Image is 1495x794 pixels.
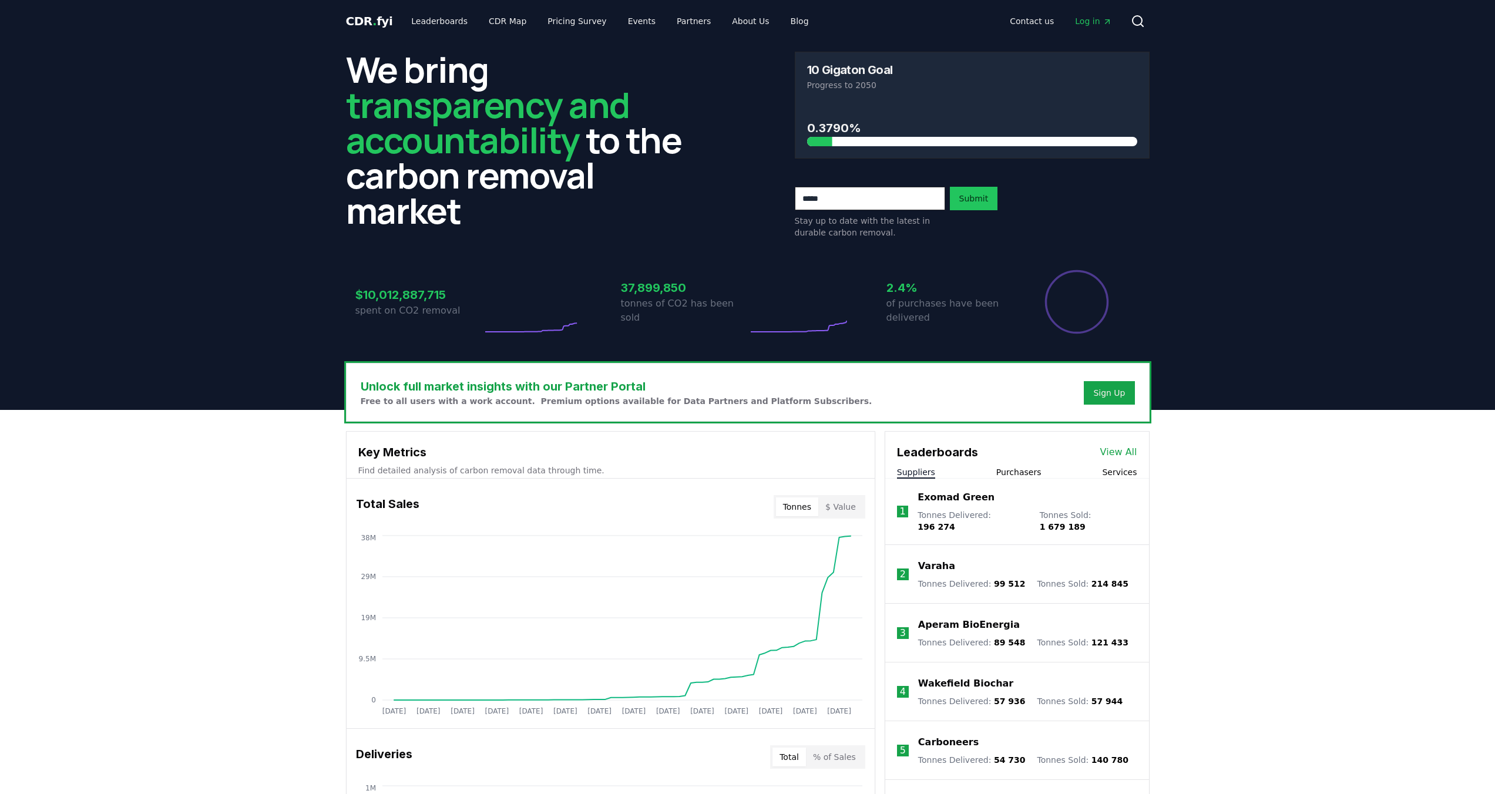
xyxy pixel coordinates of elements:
a: CDR.fyi [346,13,393,29]
h3: Unlock full market insights with our Partner Portal [361,378,872,395]
p: spent on CO2 removal [355,304,482,318]
h3: Deliveries [356,745,412,769]
p: Tonnes Delivered : [918,754,1026,766]
a: Carboneers [918,735,979,749]
p: Stay up to date with the latest in durable carbon removal. [795,215,945,238]
tspan: [DATE] [382,707,406,715]
button: $ Value [818,497,863,516]
span: 57 944 [1091,697,1123,706]
p: Tonnes Sold : [1037,754,1128,766]
h3: Total Sales [356,495,419,519]
tspan: [DATE] [553,707,577,715]
span: 89 548 [994,638,1026,647]
button: Total [772,748,806,766]
p: Free to all users with a work account. Premium options available for Data Partners and Platform S... [361,395,872,407]
a: Pricing Survey [538,11,616,32]
a: Events [619,11,665,32]
a: CDR Map [479,11,536,32]
a: Varaha [918,559,955,573]
span: 99 512 [994,579,1026,588]
p: Tonnes Delivered : [918,578,1026,590]
span: 1 679 189 [1040,522,1086,531]
tspan: [DATE] [416,707,440,715]
button: Tonnes [776,497,818,516]
button: Sign Up [1084,381,1134,405]
span: 57 936 [994,697,1026,706]
tspan: [DATE] [724,707,748,715]
span: Log in [1075,15,1111,27]
p: 1 [900,504,906,519]
tspan: [DATE] [793,707,817,715]
tspan: [DATE] [587,707,612,715]
tspan: [DATE] [758,707,782,715]
a: Wakefield Biochar [918,677,1013,691]
h3: Key Metrics [358,443,863,461]
h3: Leaderboards [897,443,978,461]
p: Find detailed analysis of carbon removal data through time. [358,465,863,476]
h3: 37,899,850 [621,279,748,297]
h3: $10,012,887,715 [355,286,482,304]
tspan: [DATE] [656,707,680,715]
span: 54 730 [994,755,1026,765]
button: Submit [950,187,998,210]
a: Exomad Green [918,490,995,504]
tspan: [DATE] [690,707,714,715]
p: Tonnes Sold : [1040,509,1137,533]
span: 196 274 [918,522,955,531]
button: Services [1102,466,1137,478]
span: 140 780 [1091,755,1128,765]
a: About Us [723,11,778,32]
p: of purchases have been delivered [886,297,1013,325]
div: Percentage of sales delivered [1044,269,1110,335]
p: Progress to 2050 [807,79,1137,91]
tspan: [DATE] [451,707,475,715]
h3: 10 Gigaton Goal [807,64,893,76]
a: Contact us [1000,11,1063,32]
p: Tonnes Sold : [1037,578,1128,590]
tspan: [DATE] [519,707,543,715]
p: Tonnes Delivered : [918,637,1026,648]
tspan: [DATE] [827,707,851,715]
p: Tonnes Sold : [1037,695,1123,707]
h3: 2.4% [886,279,1013,297]
tspan: 19M [361,614,376,622]
a: Aperam BioEnergia [918,618,1020,632]
p: 5 [900,743,906,758]
tspan: 29M [361,573,376,581]
tspan: 1M [365,784,376,792]
p: Tonnes Delivered : [918,509,1027,533]
span: 214 845 [1091,579,1128,588]
tspan: [DATE] [485,707,509,715]
h2: We bring to the carbon removal market [346,52,701,228]
span: . [372,14,377,28]
p: Tonnes Delivered : [918,695,1026,707]
a: View All [1100,445,1137,459]
button: Purchasers [996,466,1042,478]
nav: Main [1000,11,1121,32]
a: Log in [1066,11,1121,32]
a: Sign Up [1093,387,1125,399]
p: 4 [900,685,906,699]
span: transparency and accountability [346,80,630,164]
a: Blog [781,11,818,32]
button: Suppliers [897,466,935,478]
p: 3 [900,626,906,640]
p: 2 [900,567,906,581]
nav: Main [402,11,818,32]
tspan: 9.5M [358,655,375,663]
a: Partners [667,11,720,32]
tspan: 38M [361,534,376,542]
tspan: 0 [371,696,376,704]
h3: 0.3790% [807,119,1137,137]
span: CDR fyi [346,14,393,28]
a: Leaderboards [402,11,477,32]
p: tonnes of CO2 has been sold [621,297,748,325]
tspan: [DATE] [621,707,646,715]
button: % of Sales [806,748,863,766]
